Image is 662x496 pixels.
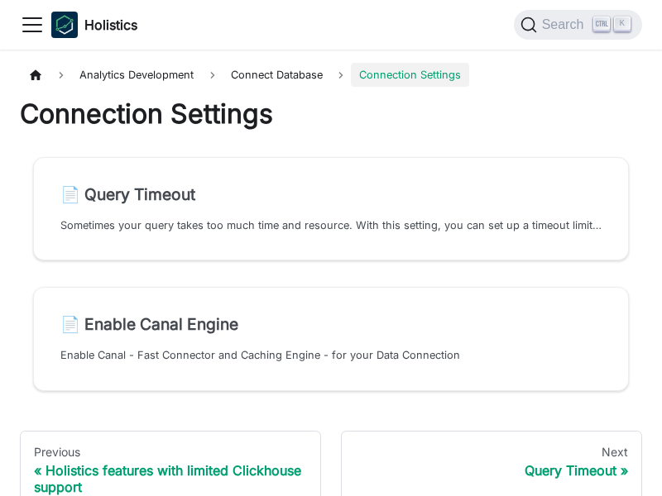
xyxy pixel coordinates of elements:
h2: Enable Canal Engine [60,314,602,334]
a: 📄️ Enable Canal EngineEnable Canal - Fast Connector and Caching Engine - for your Data Connection [33,287,629,390]
button: Toggle navigation bar [20,12,45,37]
span: Connect Database [223,63,331,87]
b: Holistics [84,15,137,35]
a: 📄️ Query TimeoutSometimes your query takes too much time and resource. With this setting, you can... [33,157,629,260]
div: Previous [34,445,307,460]
h1: Connection Settings [20,98,642,131]
div: Next [355,445,628,460]
h2: Query Timeout [60,184,602,204]
img: Holistics [51,12,78,38]
p: Enable Canal - Fast Connector and Caching Engine - for your Data Connection [60,347,602,363]
div: Query Timeout [355,462,628,479]
span: Analytics Development [71,63,202,87]
a: Home page [20,63,51,87]
span: Search [537,17,594,32]
nav: Breadcrumbs [20,63,642,87]
span: Connection Settings [351,63,469,87]
kbd: K [614,17,631,31]
p: Sometimes your query takes too much time and resource. With this setting, you can set up a timeou... [60,217,602,233]
button: Search (Ctrl+K) [514,10,642,40]
a: HolisticsHolistics [51,12,137,38]
div: Holistics features with limited Clickhouse support [34,462,307,495]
